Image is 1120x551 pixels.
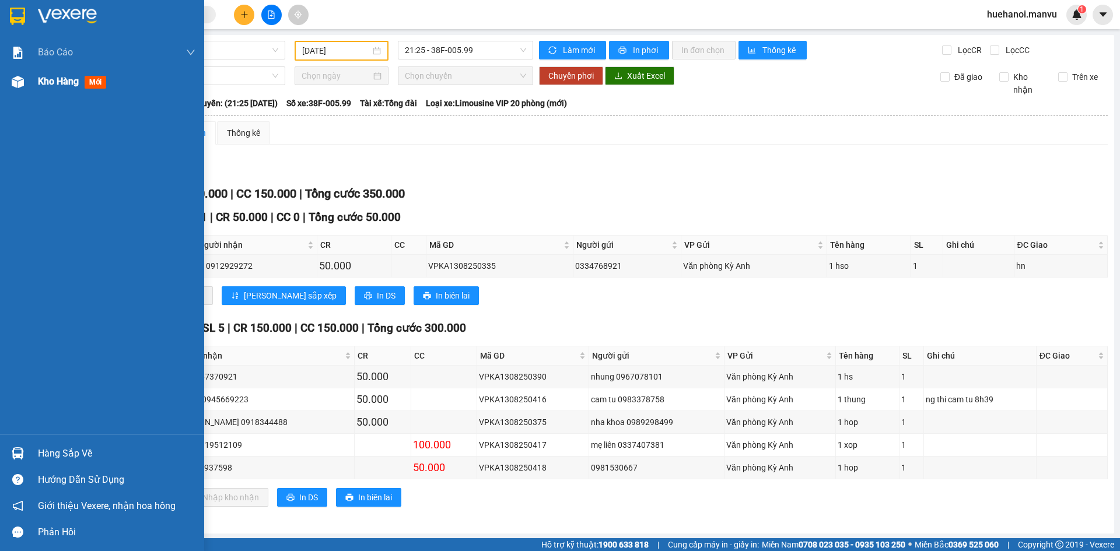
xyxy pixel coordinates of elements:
[345,493,353,503] span: printer
[591,370,722,383] div: nhung 0967078101
[12,527,23,538] span: message
[672,41,736,59] button: In đơn chọn
[12,474,23,485] span: question-circle
[177,461,352,474] div: kt 0967937598
[591,393,722,406] div: cam tu 0983378758
[477,366,589,388] td: VPKA1308250390
[668,538,759,551] span: Cung cấp máy in - giấy in:
[38,76,79,87] span: Kho hàng
[479,370,587,383] div: VPKA1308250390
[377,289,395,302] span: In DS
[38,471,195,489] div: Hướng dẫn sử dụng
[479,461,587,474] div: VPKA1308250418
[1093,5,1113,25] button: caret-down
[294,10,302,19] span: aim
[38,499,176,513] span: Giới thiệu Vexere, nhận hoa hồng
[953,44,984,57] span: Lọc CR
[177,393,352,406] div: thu ha 0945669223
[288,5,309,25] button: aim
[413,437,475,453] div: 100.000
[563,44,597,57] span: Làm mới
[355,286,405,305] button: printerIn DS
[748,46,758,55] span: bar-chart
[286,493,295,503] span: printer
[901,438,922,451] div: 1
[356,391,409,408] div: 50.000
[1009,71,1049,96] span: Kho nhận
[222,286,346,305] button: sort-ascending[PERSON_NAME] sắp xếp
[950,71,987,83] span: Đã giao
[1067,71,1102,83] span: Trên xe
[829,259,909,272] div: 1 hso
[336,488,401,507] button: printerIn biên lai
[360,97,417,110] span: Tài xế: Tổng đài
[12,447,24,459] img: warehouse-icon
[924,346,1036,366] th: Ghi chú
[411,346,477,366] th: CC
[10,8,25,25] img: logo-vxr
[1098,9,1108,20] span: caret-down
[429,238,562,251] span: Mã GD
[799,540,905,549] strong: 0708 023 035 - 0935 103 250
[838,393,898,406] div: 1 thung
[12,500,23,511] span: notification
[1039,349,1095,362] span: ĐC Giao
[539,66,603,85] button: Chuyển phơi
[838,370,898,383] div: 1 hs
[413,459,475,476] div: 50.000
[609,41,669,59] button: printerIn phơi
[436,289,470,302] span: In biên lai
[591,461,722,474] div: 0981530667
[681,255,827,278] td: Văn phòng Kỳ Anh
[598,540,649,549] strong: 1900 633 818
[480,349,577,362] span: Mã GD
[180,488,268,507] button: downloadNhập kho nhận
[605,66,674,85] button: downloadXuất Excel
[234,5,254,25] button: plus
[426,97,567,110] span: Loại xe: Limousine VIP 20 phòng (mới)
[724,411,836,434] td: Văn phòng Kỳ Anh
[428,259,572,272] div: VPKA1308250335
[477,457,589,479] td: VPKA1308250418
[236,187,296,201] span: CC 150.000
[305,187,405,201] span: Tổng cước 350.000
[177,370,352,383] div: dat 0867370921
[233,321,292,335] span: CR 150.000
[657,538,659,551] span: |
[300,321,359,335] span: CC 150.000
[548,46,558,55] span: sync
[724,388,836,411] td: Văn phòng Kỳ Anh
[355,346,411,366] th: CR
[614,72,622,81] span: download
[633,44,660,57] span: In phơi
[618,46,628,55] span: printer
[391,236,426,255] th: CC
[901,461,922,474] div: 1
[317,236,391,255] th: CR
[838,438,898,451] div: 1 xop
[276,210,300,224] span: CC 0
[12,76,24,88] img: warehouse-icon
[1078,5,1086,13] sup: 1
[838,416,898,429] div: 1 hop
[911,236,943,255] th: SL
[231,292,239,301] span: sort-ascending
[575,259,679,272] div: 0334768921
[576,238,669,251] span: Người gửi
[405,41,526,59] span: 21:25 - 38F-005.99
[309,210,401,224] span: Tổng cước 50.000
[358,491,392,504] span: In biên lai
[684,238,815,251] span: VP Gửi
[12,47,24,59] img: solution-icon
[477,388,589,411] td: VPKA1308250416
[901,416,922,429] div: 1
[299,491,318,504] span: In DS
[539,41,606,59] button: syncLàm mới
[286,97,351,110] span: Số xe: 38F-005.99
[479,393,587,406] div: VPKA1308250416
[362,321,365,335] span: |
[299,187,302,201] span: |
[762,538,905,551] span: Miền Nam
[726,416,834,429] div: Văn phòng Kỳ Anh
[267,10,275,19] span: file-add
